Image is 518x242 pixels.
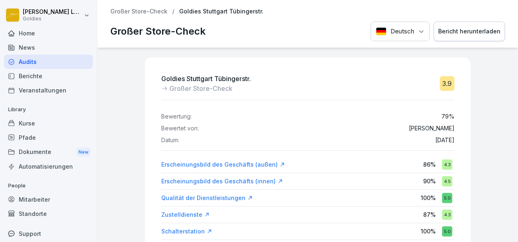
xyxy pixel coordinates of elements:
p: Bewertung: [161,113,192,120]
a: DokumenteNew [4,145,93,160]
p: Großer Store-Check [110,24,206,39]
div: Support [4,227,93,241]
a: Home [4,26,93,40]
p: 90 % [423,177,436,185]
div: Bericht herunterladen [438,27,500,36]
p: [PERSON_NAME] [409,125,454,132]
p: Deutsch [391,27,414,36]
p: Datum: [161,137,179,144]
div: Dokumente [4,145,93,160]
p: 86 % [423,160,436,169]
a: Standorte [4,207,93,221]
a: Mitarbeiter [4,192,93,207]
p: Bewertet von: [161,125,199,132]
div: 4.5 [442,176,452,186]
a: Zustelldienste [161,211,210,219]
p: [DATE] [435,137,454,144]
a: Schalterstation [161,227,212,235]
div: 4.3 [442,209,452,220]
p: People [4,179,93,192]
button: Language [371,22,430,42]
p: Großer Store-Check [169,84,233,93]
p: Goldies Stuttgart Tübingerstr. [179,8,263,15]
p: 100 % [421,227,436,235]
a: Kurse [4,116,93,130]
a: Erscheinungsbild des Geschäfts (außen) [161,161,285,169]
a: Veranstaltungen [4,83,93,97]
a: Berichte [4,69,93,83]
p: Goldies Stuttgart Tübingerstr. [161,74,251,84]
a: News [4,40,93,55]
p: 100 % [421,194,436,202]
img: Deutsch [376,27,386,35]
a: Erscheinungsbild des Geschäfts (innen) [161,177,283,185]
a: Großer Store-Check [110,8,167,15]
div: 5.0 [442,193,452,203]
p: Goldies [23,16,82,22]
div: New [77,147,90,157]
div: 3.9 [440,76,454,91]
a: Qualität der Dienstleistungen [161,194,253,202]
a: Pfade [4,130,93,145]
p: 79 % [441,113,454,120]
p: Library [4,103,93,116]
div: 5.0 [442,226,452,236]
p: [PERSON_NAME] Loska [23,9,82,15]
p: 87 % [423,210,436,219]
p: / [172,8,174,15]
a: Automatisierungen [4,159,93,174]
a: Audits [4,55,93,69]
button: Bericht herunterladen [434,22,505,42]
div: 4.3 [442,159,452,169]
